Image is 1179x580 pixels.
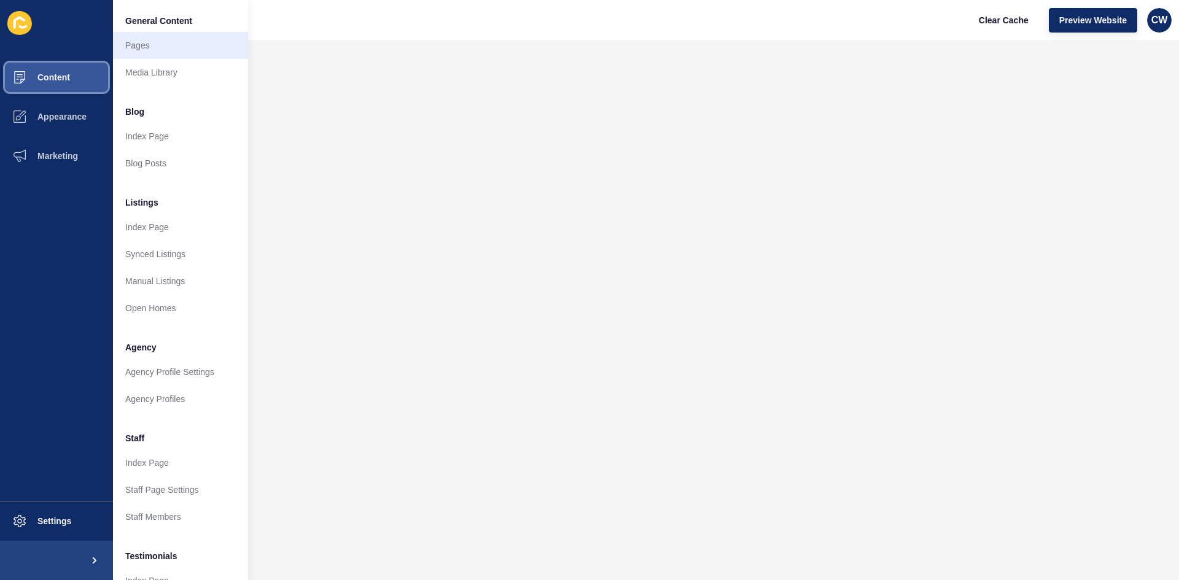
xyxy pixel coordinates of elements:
a: Staff Page Settings [113,476,248,503]
button: Preview Website [1049,8,1137,33]
a: Agency Profile Settings [113,358,248,385]
a: Blog Posts [113,150,248,177]
span: Listings [125,196,158,209]
a: Index Page [113,123,248,150]
a: Index Page [113,449,248,476]
a: Media Library [113,59,248,86]
span: General Content [125,15,192,27]
span: Blog [125,106,144,118]
a: Synced Listings [113,241,248,268]
span: CW [1151,14,1168,26]
a: Pages [113,32,248,59]
button: Clear Cache [968,8,1039,33]
span: Preview Website [1059,14,1127,26]
span: Testimonials [125,550,177,562]
a: Staff Members [113,503,248,530]
a: Agency Profiles [113,385,248,412]
a: Open Homes [113,295,248,322]
span: Staff [125,432,144,444]
span: Agency [125,341,157,354]
a: Index Page [113,214,248,241]
a: Manual Listings [113,268,248,295]
span: Clear Cache [979,14,1029,26]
